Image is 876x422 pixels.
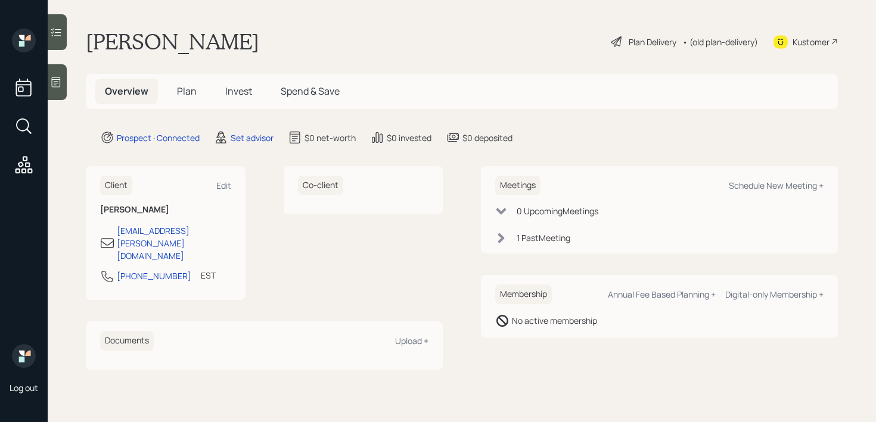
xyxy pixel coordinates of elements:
h6: Documents [100,331,154,351]
div: [PHONE_NUMBER] [117,270,191,282]
div: Edit [216,180,231,191]
div: 1 Past Meeting [517,232,570,244]
h1: [PERSON_NAME] [86,29,259,55]
div: Digital-only Membership + [725,289,824,300]
div: $0 deposited [462,132,512,144]
h6: Co-client [298,176,343,195]
h6: Client [100,176,132,195]
div: Upload + [395,335,428,346]
div: Log out [10,382,38,393]
div: Annual Fee Based Planning + [608,289,716,300]
div: Schedule New Meeting + [729,180,824,191]
div: Kustomer [793,36,830,48]
div: $0 net-worth [305,132,356,144]
span: Invest [225,85,252,98]
img: retirable_logo.png [12,344,36,368]
span: Plan [177,85,197,98]
span: Overview [105,85,148,98]
div: 0 Upcoming Meeting s [517,205,598,217]
div: Prospect · Connected [117,132,200,144]
div: EST [201,269,216,282]
h6: Membership [495,285,552,304]
h6: Meetings [495,176,540,195]
h6: [PERSON_NAME] [100,205,231,215]
span: Spend & Save [281,85,340,98]
div: [EMAIL_ADDRESS][PERSON_NAME][DOMAIN_NAME] [117,224,231,262]
div: • (old plan-delivery) [682,36,758,48]
div: Set advisor [231,132,274,144]
div: No active membership [512,314,597,327]
div: $0 invested [387,132,431,144]
div: Plan Delivery [629,36,676,48]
